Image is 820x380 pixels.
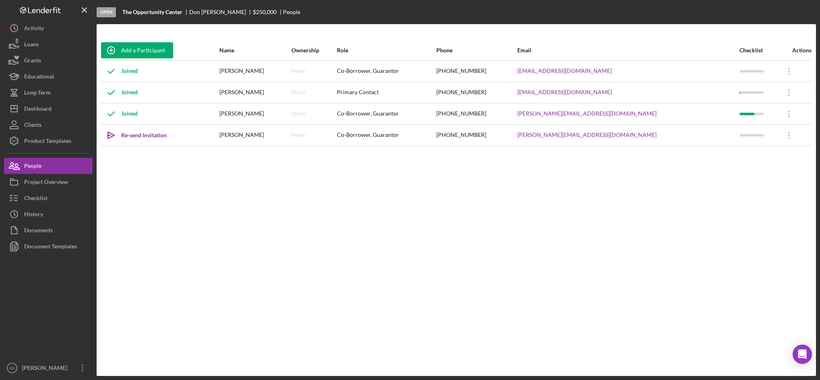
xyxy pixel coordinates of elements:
text: KD [9,366,14,370]
div: [PHONE_NUMBER] [436,61,516,81]
button: Add a Participant [101,42,173,58]
div: Co-Borrower, Guarantor [337,61,436,81]
a: [EMAIL_ADDRESS][DOMAIN_NAME] [517,68,612,74]
div: Loans [24,36,39,54]
div: Project Overview [24,174,68,192]
div: Phone [436,47,516,54]
button: Loans [4,36,93,52]
button: Document Templates [4,238,93,254]
button: Product Templates [4,133,93,149]
div: History [24,206,43,224]
button: History [4,206,93,222]
button: Re-send Invitation [101,127,175,143]
div: Document Templates [24,238,77,256]
div: Co-Borrower, Guarantor [337,104,436,124]
div: None [291,68,305,74]
div: Name [219,47,291,54]
a: [PERSON_NAME][EMAIL_ADDRESS][DOMAIN_NAME] [517,110,657,117]
div: Activity [24,20,44,38]
div: Educational [24,68,54,87]
div: Checklist [739,47,778,54]
div: Open [97,7,116,17]
div: [PERSON_NAME] [219,61,291,81]
div: None [291,110,305,117]
div: [PERSON_NAME] [219,125,291,145]
div: Joined [101,61,138,81]
div: Co-Borrower, Guarantor [337,125,436,145]
div: Actions [779,47,812,54]
div: Clients [24,117,41,135]
div: Product Templates [24,133,71,151]
span: $250,000 [253,8,277,15]
div: Dashboard [24,101,52,119]
div: [PHONE_NUMBER] [436,83,516,103]
a: [EMAIL_ADDRESS][DOMAIN_NAME] [517,89,612,95]
div: Documents [24,222,53,240]
div: Email [517,47,739,54]
div: Grants [24,52,41,70]
div: Role [337,47,436,54]
button: KD[PERSON_NAME] [4,360,93,376]
div: Re-send Invitation [121,127,167,143]
div: People [283,9,300,15]
button: Activity [4,20,93,36]
button: Documents [4,222,93,238]
button: Dashboard [4,101,93,117]
button: Checklist [4,190,93,206]
button: Grants [4,52,93,68]
div: Checklist [24,190,48,208]
div: Don [PERSON_NAME] [189,9,253,15]
div: [PHONE_NUMBER] [436,104,516,124]
div: Primary Contact [337,83,436,103]
div: Add a Participant [121,42,165,58]
button: Long-Term [4,85,93,101]
div: Ownership [291,47,336,54]
div: None [291,132,305,138]
div: Long-Term [24,85,51,103]
button: People [4,158,93,174]
div: [PERSON_NAME] [20,360,72,378]
div: Joined [101,83,138,103]
button: Project Overview [4,174,93,190]
div: [PHONE_NUMBER] [436,125,516,145]
div: People [24,158,41,176]
button: Educational [4,68,93,85]
div: Joined [101,104,138,124]
div: None [291,89,305,95]
a: [PERSON_NAME][EMAIL_ADDRESS][DOMAIN_NAME] [517,132,657,138]
button: Clients [4,117,93,133]
div: [PERSON_NAME] [219,83,291,103]
b: The Opportunity Center [122,9,182,15]
div: Open Intercom Messenger [793,345,812,364]
div: [PERSON_NAME] [219,104,291,124]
